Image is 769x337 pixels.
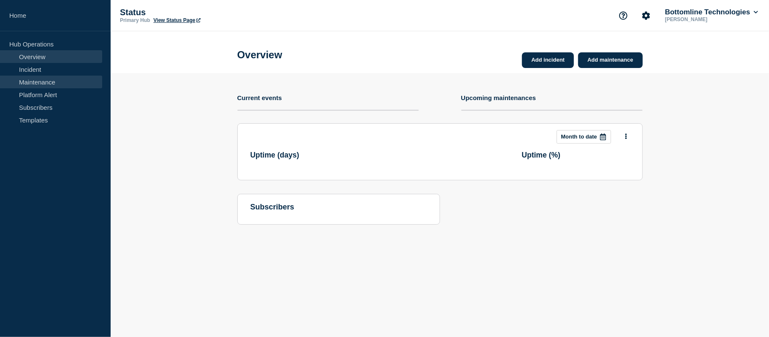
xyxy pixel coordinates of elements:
a: View Status Page [153,17,200,23]
button: Account settings [637,7,655,24]
h3: Uptime ( days ) [250,151,299,160]
button: Support [614,7,632,24]
p: Primary Hub [120,17,150,23]
p: [PERSON_NAME] [663,16,751,22]
h4: Upcoming maintenances [461,94,536,101]
button: Month to date [557,130,611,144]
p: Status [120,8,289,17]
h1: Overview [237,49,283,61]
p: Month to date [561,133,597,140]
a: Add maintenance [578,52,642,68]
a: Add incident [522,52,574,68]
button: Bottomline Technologies [663,8,760,16]
h3: Uptime ( % ) [522,151,561,160]
h4: Current events [237,94,282,101]
h4: subscribers [250,203,427,212]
